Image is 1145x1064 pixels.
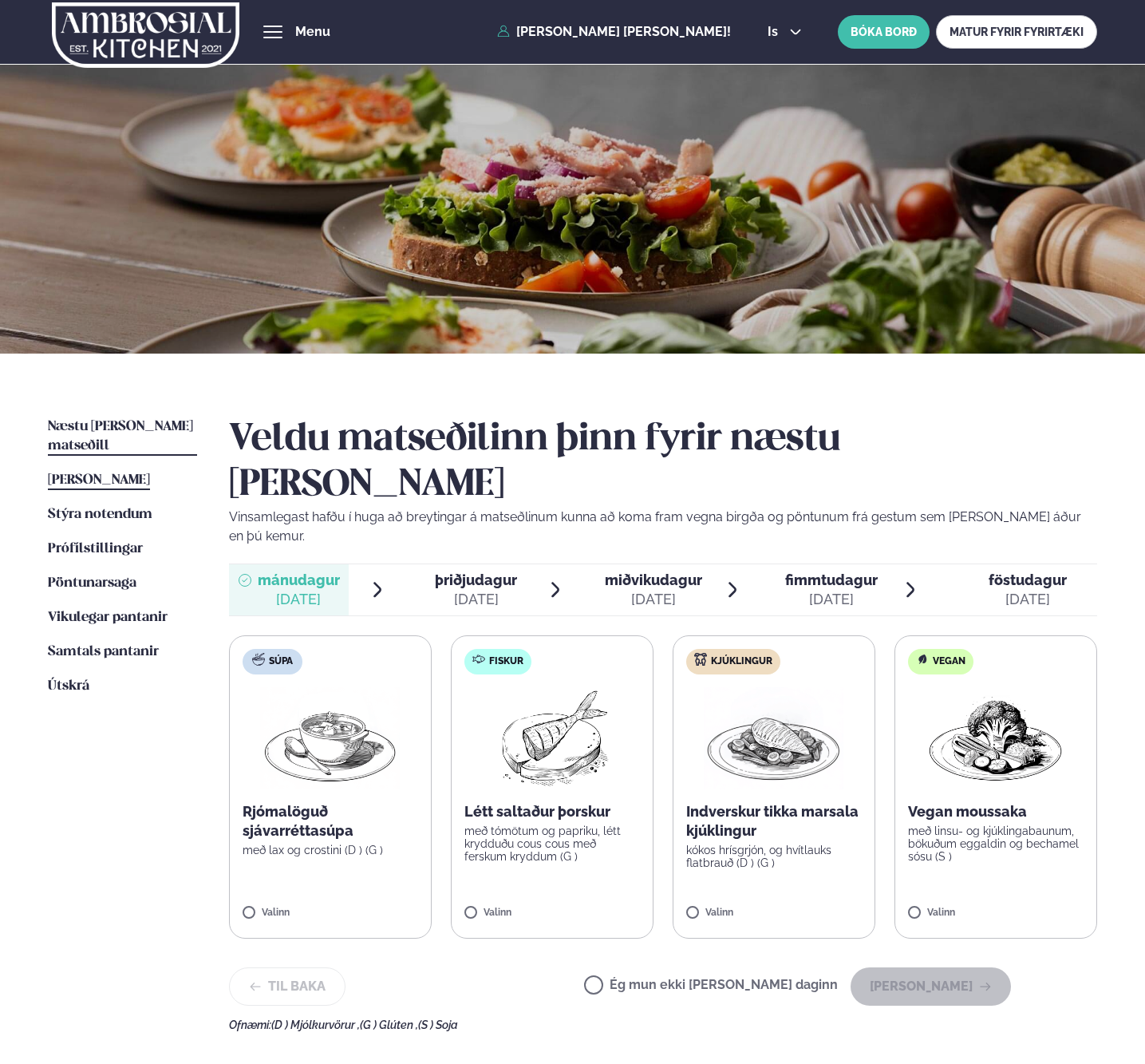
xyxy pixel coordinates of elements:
[243,802,418,841] p: Rjómalöguð sjávarréttasúpa
[785,572,878,588] span: fimmtudagur
[464,825,640,863] p: með tómötum og papriku, létt krydduðu cous cous með ferskum kryddum (G )
[755,26,815,38] button: is
[229,967,345,1006] button: Til baka
[605,572,702,588] span: miðvikudagur
[48,542,143,556] span: Prófílstillingar
[48,611,168,624] span: Vikulegar pantanir
[229,417,1098,507] h2: Veldu matseðilinn þinn fyrir næstu [PERSON_NAME]
[269,655,293,668] span: Súpa
[260,687,401,789] img: Soup.png
[360,1019,418,1031] span: (G ) Glúten ,
[838,15,930,49] button: BÓKA BORÐ
[252,653,265,666] img: soup.svg
[48,420,193,453] span: Næstu [PERSON_NAME] matseðill
[908,825,1084,863] p: með linsu- og kjúklingabaunum, bökuðum eggaldin og bechamel sósu (S )
[686,802,862,841] p: Indverskur tikka marsala kjúklingur
[481,687,622,789] img: Fish.png
[916,653,929,666] img: Vegan.svg
[489,655,523,668] span: Fiskur
[48,508,152,521] span: Stýra notendum
[605,590,702,609] div: [DATE]
[704,687,844,789] img: Chicken-breast.png
[686,844,862,869] p: kókos hrísgrjón, og hvítlauks flatbrauð (D ) (G )
[464,802,640,821] p: Létt saltaður þorskur
[229,508,1098,546] p: Vinsamlegast hafðu í huga að breytingar á matseðlinum kunna að koma fram vegna birgða og pöntunum...
[48,645,159,659] span: Samtals pantanir
[229,1019,1098,1031] div: Ofnæmi:
[48,417,197,456] a: Næstu [PERSON_NAME] matseðill
[936,15,1097,49] a: MATUR FYRIR FYRIRTÆKI
[851,967,1011,1006] button: [PERSON_NAME]
[48,540,143,559] a: Prófílstillingar
[926,687,1066,789] img: Vegan.png
[51,2,241,68] img: logo
[48,505,152,524] a: Stýra notendum
[48,473,150,487] span: [PERSON_NAME]
[48,574,136,593] a: Pöntunarsaga
[243,844,418,856] p: með lax og crostini (D ) (G )
[908,802,1084,821] p: Vegan moussaka
[48,608,168,627] a: Vikulegar pantanir
[768,26,783,38] span: is
[785,590,878,609] div: [DATE]
[48,677,89,696] a: Útskrá
[694,653,707,666] img: chicken.svg
[989,590,1067,609] div: [DATE]
[48,576,136,590] span: Pöntunarsaga
[933,655,965,668] span: Vegan
[472,653,485,666] img: fish.svg
[258,572,340,588] span: mánudagur
[418,1019,458,1031] span: (S ) Soja
[989,572,1067,588] span: föstudagur
[497,25,731,39] a: [PERSON_NAME] [PERSON_NAME]!
[48,471,150,490] a: [PERSON_NAME]
[711,655,772,668] span: Kjúklingur
[263,22,282,42] button: hamburger
[435,590,517,609] div: [DATE]
[435,572,517,588] span: þriðjudagur
[258,590,340,609] div: [DATE]
[48,679,89,693] span: Útskrá
[271,1019,360,1031] span: (D ) Mjólkurvörur ,
[48,643,159,662] a: Samtals pantanir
